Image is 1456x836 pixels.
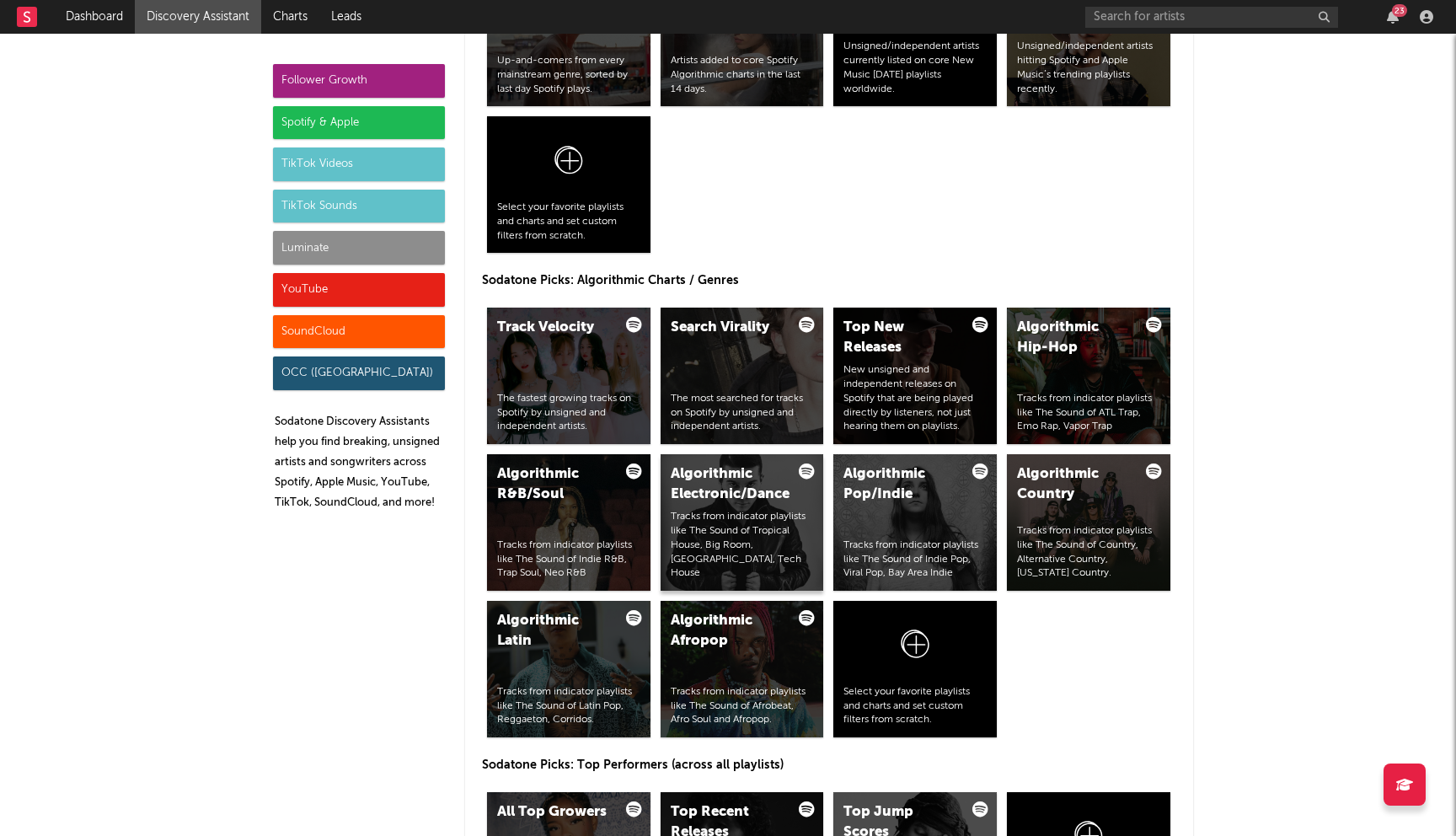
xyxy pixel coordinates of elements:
[497,318,612,338] div: Track Velocity
[833,454,997,591] a: Algorithmic Pop/IndieTracks from indicator playlists like The Sound of Indie Pop, Viral Pop, Bay ...
[1017,318,1132,358] div: Algorithmic Hip-Hop
[497,539,640,581] div: Tracks from indicator playlists like The Sound of Indie R&B, Trap Soul, Neo R&B
[671,685,814,727] div: Tracks from indicator playlists like The Sound of Afrobeat, Afro Soul and Afropop.
[1017,40,1160,96] div: Unsigned/independent artists hitting Spotify and Apple Music’s trending playlists recently.
[273,147,445,181] div: TikTok Videos
[487,601,650,737] a: Algorithmic LatinTracks from indicator playlists like The Sound of Latin Pop, Reggaeton, Corridos.
[482,271,1176,291] p: Sodatone Picks: Algorithmic Charts / Genres
[497,464,612,505] div: Algorithmic R&B/Soul
[273,190,445,223] div: TikTok Sounds
[833,308,997,444] a: Top New ReleasesNew unsigned and independent releases on Spotify that are being played directly b...
[661,601,824,737] a: Algorithmic AfropopTracks from indicator playlists like The Sound of Afrobeat, Afro Soul and Afro...
[671,392,814,434] div: The most searched for tracks on Spotify by unsigned and independent artists.
[497,201,640,243] div: Select your favorite playlists and charts and set custom filters from scratch.
[661,308,824,444] a: Search ViralityThe most searched for tracks on Spotify by unsigned and independent artists.
[273,64,445,98] div: Follower Growth
[661,454,824,591] a: Algorithmic Electronic/DanceTracks from indicator playlists like The Sound of Tropical House, Big...
[1387,10,1399,24] button: 23
[843,40,987,96] div: Unsigned/independent artists currently listed on core New Music [DATE] playlists worldwide.
[843,363,987,434] div: New unsigned and independent releases on Spotify that are being played directly by listeners, not...
[1392,4,1407,17] div: 23
[273,231,445,265] div: Luminate
[671,464,785,505] div: Algorithmic Electronic/Dance
[843,685,987,727] div: Select your favorite playlists and charts and set custom filters from scratch.
[497,611,612,651] div: Algorithmic Latin
[487,454,650,591] a: Algorithmic R&B/SoulTracks from indicator playlists like The Sound of Indie R&B, Trap Soul, Neo R&B
[1017,464,1132,505] div: Algorithmic Country
[487,308,650,444] a: Track VelocityThe fastest growing tracks on Spotify by unsigned and independent artists.
[497,685,640,727] div: Tracks from indicator playlists like The Sound of Latin Pop, Reggaeton, Corridos.
[273,106,445,140] div: Spotify & Apple
[843,318,958,358] div: Top New Releases
[671,510,814,581] div: Tracks from indicator playlists like The Sound of Tropical House, Big Room, [GEOGRAPHIC_DATA], Te...
[671,611,785,651] div: Algorithmic Afropop
[1007,454,1170,591] a: Algorithmic CountryTracks from indicator playlists like The Sound of Country, Alternative Country...
[833,601,997,737] a: Select your favorite playlists and charts and set custom filters from scratch.
[843,539,987,581] div: Tracks from indicator playlists like The Sound of Indie Pop, Viral Pop, Bay Area Indie
[1017,392,1160,434] div: Tracks from indicator playlists like The Sound of ATL Trap, Emo Rap, Vapor Trap
[482,755,1176,775] p: Sodatone Picks: Top Performers (across all playlists)
[273,315,445,349] div: SoundCloud
[671,54,814,96] div: Artists added to core Spotify Algorithmic charts in the last 14 days.
[671,318,785,338] div: Search Virality
[487,116,650,253] a: Select your favorite playlists and charts and set custom filters from scratch.
[275,412,445,513] p: Sodatone Discovery Assistants help you find breaking, unsigned artists and songwriters across Spo...
[497,802,612,823] div: All Top Growers
[843,464,958,505] div: Algorithmic Pop/Indie
[497,54,640,96] div: Up-and-comers from every mainstream genre, sorted by last day Spotify plays.
[273,273,445,307] div: YouTube
[1085,7,1338,28] input: Search for artists
[273,356,445,390] div: OCC ([GEOGRAPHIC_DATA])
[1007,308,1170,444] a: Algorithmic Hip-HopTracks from indicator playlists like The Sound of ATL Trap, Emo Rap, Vapor Trap
[497,392,640,434] div: The fastest growing tracks on Spotify by unsigned and independent artists.
[1017,524,1160,581] div: Tracks from indicator playlists like The Sound of Country, Alternative Country, [US_STATE] Country.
